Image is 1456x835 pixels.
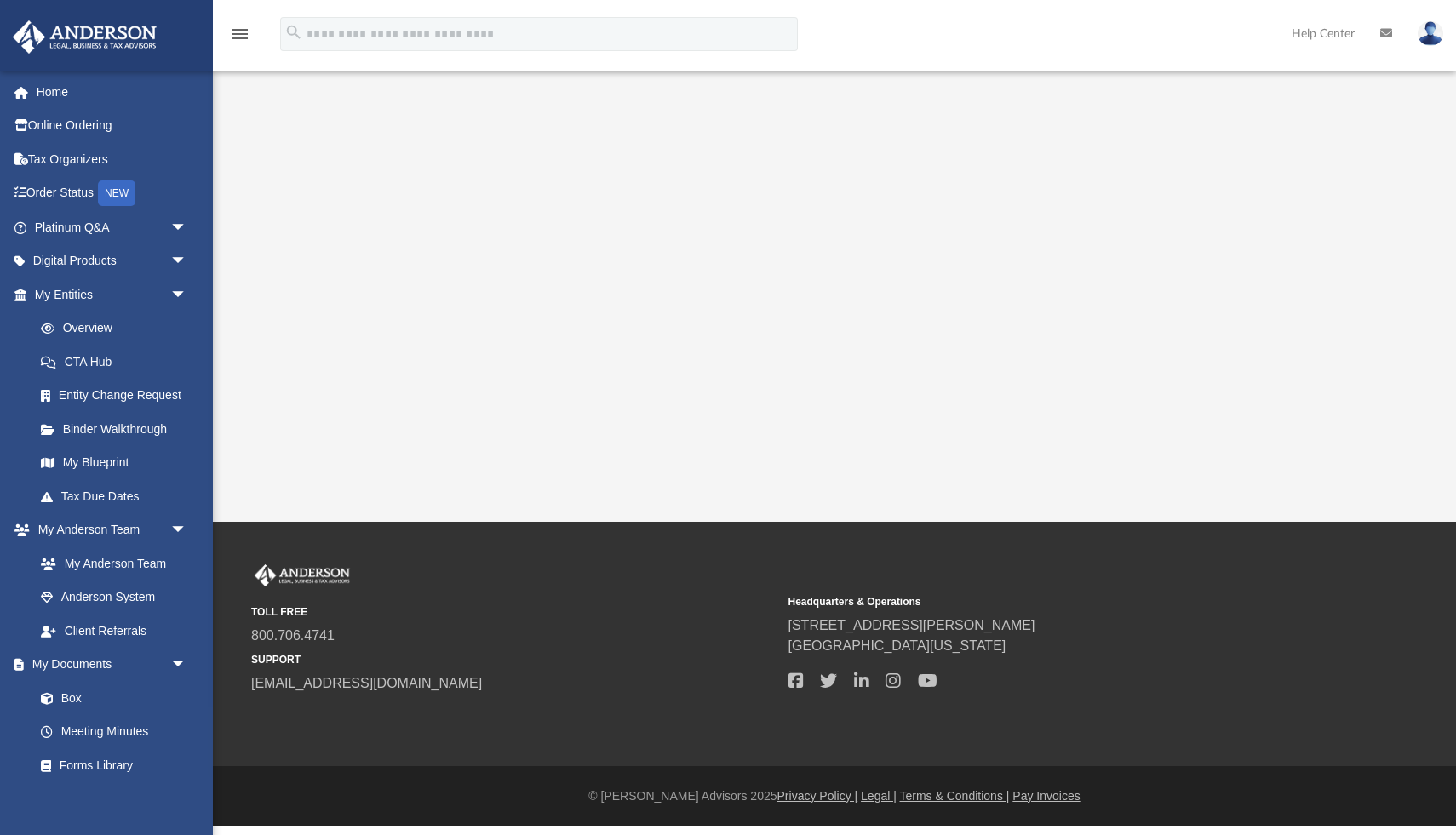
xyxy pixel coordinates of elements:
[1418,21,1443,46] img: User Pic
[12,176,213,211] a: Order StatusNEW
[213,787,1456,805] div: © [PERSON_NAME] Advisors 2025
[98,180,135,206] div: NEW
[284,23,303,42] i: search
[170,277,204,312] span: arrow_drop_down
[24,748,196,782] a: Forms Library
[777,789,858,803] a: Privacy Policy |
[12,210,213,244] a: Platinum Q&Aarrow_drop_down
[8,20,162,54] img: Anderson Advisors Platinum Portal
[24,580,204,615] a: Anderson System
[788,638,1006,653] a: [GEOGRAPHIC_DATA][US_STATE]
[251,652,777,667] small: SUPPORT
[788,594,1314,609] small: Headquarters & Operations
[170,210,204,245] span: arrow_drop_down
[12,277,213,312] a: My Entitiesarrow_drop_down
[251,676,482,690] a: [EMAIL_ADDRESS][DOMAIN_NAME]
[170,513,204,548] span: arrow_drop_down
[24,446,204,480] a: My Blueprint
[251,628,335,643] a: 800.706.4741
[12,109,213,143] a: Online Ordering
[12,513,204,547] a: My Anderson Teamarrow_drop_down
[788,618,1035,632] a: [STREET_ADDRESS][PERSON_NAME]
[24,412,213,446] a: Binder Walkthrough
[900,789,1010,803] a: Terms & Conditions |
[12,648,204,682] a: My Documentsarrow_drop_down
[12,142,213,176] a: Tax Organizers
[230,24,250,44] i: menu
[24,312,213,346] a: Overview
[12,75,213,109] a: Home
[24,546,196,580] a: My Anderson Team
[12,244,213,278] a: Digital Productsarrow_drop_down
[24,614,204,648] a: Client Referrals
[24,345,213,379] a: CTA Hub
[24,715,204,749] a: Meeting Minutes
[170,648,204,683] span: arrow_drop_down
[24,681,196,715] a: Box
[24,379,213,413] a: Entity Change Request
[251,604,777,620] small: TOLL FREE
[24,479,213,513] a: Tax Due Dates
[861,789,897,803] a: Legal |
[1012,789,1080,803] a: Pay Invoices
[170,244,204,279] span: arrow_drop_down
[230,32,250,44] a: menu
[251,564,353,586] img: Anderson Advisors Platinum Portal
